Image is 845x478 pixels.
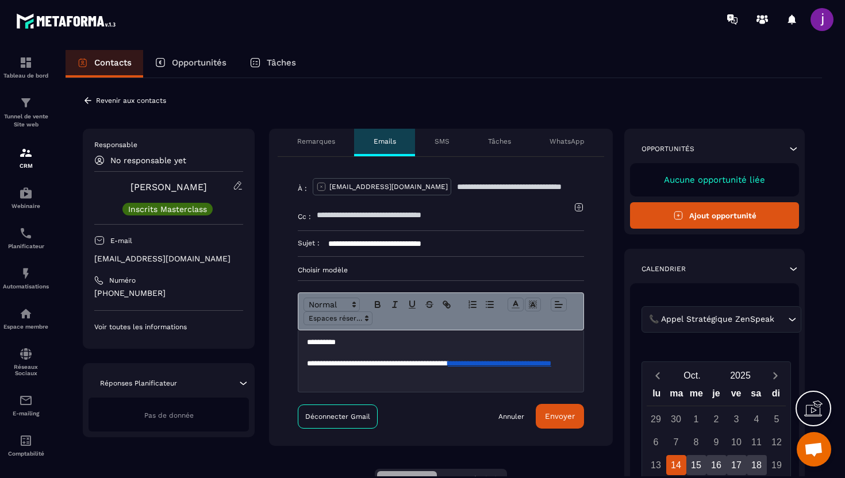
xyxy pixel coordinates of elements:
img: email [19,394,33,407]
div: 4 [747,409,767,429]
p: No responsable yet [110,156,186,165]
a: automationsautomationsWebinaire [3,178,49,218]
a: automationsautomationsAutomatisations [3,258,49,298]
div: 8 [686,432,706,452]
p: WhatsApp [550,137,585,146]
p: Calendrier [642,264,686,273]
img: formation [19,146,33,160]
p: Comptabilité [3,450,49,457]
a: [PERSON_NAME] [130,182,207,192]
a: Déconnecter Gmail [298,404,378,429]
button: Previous month [647,368,668,383]
p: Réseaux Sociaux [3,364,49,376]
button: Next month [765,368,786,383]
a: Tâches [238,50,308,78]
a: automationsautomationsEspace membre [3,298,49,338]
button: Open years overlay [716,365,765,386]
div: Ouvrir le chat [797,432,831,467]
a: accountantaccountantComptabilité [3,425,49,465]
span: Pas de donnée [144,411,194,419]
a: Contacts [66,50,143,78]
img: accountant [19,434,33,448]
p: Emails [374,137,396,146]
button: Open months overlay [668,365,716,386]
p: Cc : [298,212,311,221]
a: emailemailE-mailing [3,385,49,425]
p: Sujet : [298,238,320,248]
a: schedulerschedulerPlanificateur [3,218,49,258]
p: E-mailing [3,410,49,417]
div: 1 [686,409,706,429]
button: Envoyer [536,404,584,429]
img: formation [19,56,33,70]
p: Webinaire [3,203,49,209]
div: 30 [666,409,686,429]
div: 15 [686,455,706,475]
div: lu [647,386,667,406]
img: logo [16,10,120,32]
a: Opportunités [143,50,238,78]
p: Aucune opportunité liée [642,175,788,185]
p: Tableau de bord [3,72,49,79]
img: formation [19,96,33,110]
img: scheduler [19,226,33,240]
p: [EMAIL_ADDRESS][DOMAIN_NAME] [94,253,243,264]
div: 13 [646,455,666,475]
p: Espace membre [3,323,49,330]
p: Opportunités [172,57,226,68]
img: automations [19,267,33,280]
p: Tunnel de vente Site web [3,113,49,129]
img: automations [19,186,33,200]
div: je [706,386,727,406]
p: Tâches [267,57,296,68]
div: me [686,386,706,406]
div: 29 [646,409,666,429]
div: 19 [767,455,787,475]
p: E-mail [110,236,132,245]
a: formationformationTunnel de vente Site web [3,87,49,137]
div: 12 [767,432,787,452]
p: Automatisations [3,283,49,290]
div: 17 [727,455,747,475]
p: Inscrits Masterclass [128,205,207,213]
p: À : [298,184,307,193]
div: ve [726,386,746,406]
div: 5 [767,409,787,429]
img: social-network [19,347,33,361]
div: sa [746,386,766,406]
div: 3 [727,409,747,429]
p: [EMAIL_ADDRESS][DOMAIN_NAME] [329,182,448,191]
img: automations [19,307,33,321]
button: Ajout opportunité [630,202,799,229]
div: 6 [646,432,666,452]
p: Responsable [94,140,243,149]
p: [PHONE_NUMBER] [94,288,243,299]
div: 9 [706,432,727,452]
div: 7 [666,432,686,452]
div: 2 [706,409,727,429]
a: formationformationTableau de bord [3,47,49,87]
span: 📞 Appel Stratégique ZenSpeak [646,313,777,326]
p: Opportunités [642,144,694,153]
p: Réponses Planificateur [100,379,177,388]
input: Search for option [777,313,785,326]
div: 14 [666,455,686,475]
p: Numéro [109,276,136,285]
div: ma [667,386,687,406]
div: 18 [747,455,767,475]
p: Voir toutes les informations [94,322,243,331]
p: Choisir modèle [298,265,584,275]
div: di [766,386,786,406]
p: Remarques [297,137,335,146]
a: social-networksocial-networkRéseaux Sociaux [3,338,49,385]
p: SMS [435,137,450,146]
div: Search for option [642,306,801,333]
p: Revenir aux contacts [96,97,166,105]
div: 16 [706,455,727,475]
p: CRM [3,163,49,169]
a: formationformationCRM [3,137,49,178]
a: Annuler [498,412,524,421]
div: 10 [727,432,747,452]
p: Planificateur [3,243,49,249]
div: 11 [747,432,767,452]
